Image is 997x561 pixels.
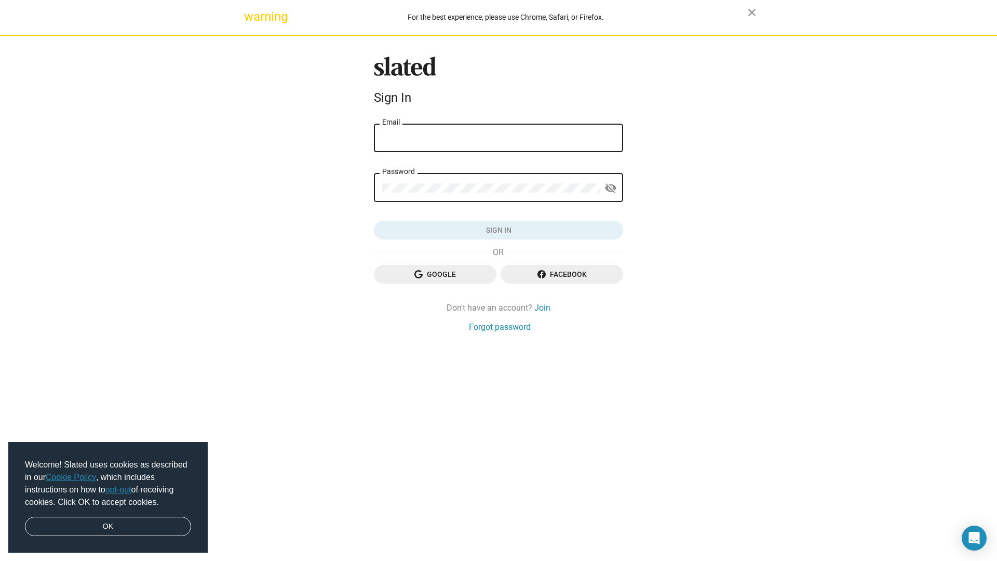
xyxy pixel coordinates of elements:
a: dismiss cookie message [25,517,191,537]
mat-icon: warning [244,10,257,23]
button: Show password [600,178,621,199]
span: Google [382,265,488,284]
mat-icon: visibility_off [604,180,617,196]
button: Google [374,265,496,284]
div: cookieconsent [8,442,208,553]
a: Cookie Policy [46,473,96,482]
div: For the best experience, please use Chrome, Safari, or Firefox. [264,10,748,24]
span: Welcome! Slated uses cookies as described in our , which includes instructions on how to of recei... [25,459,191,509]
span: Facebook [509,265,615,284]
a: Forgot password [469,322,531,332]
a: opt-out [105,485,131,494]
div: Open Intercom Messenger [962,526,987,551]
a: Join [534,302,550,313]
div: Sign In [374,90,623,105]
button: Facebook [501,265,623,284]
sl-branding: Sign In [374,57,623,110]
mat-icon: close [746,6,758,19]
div: Don't have an account? [374,302,623,313]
